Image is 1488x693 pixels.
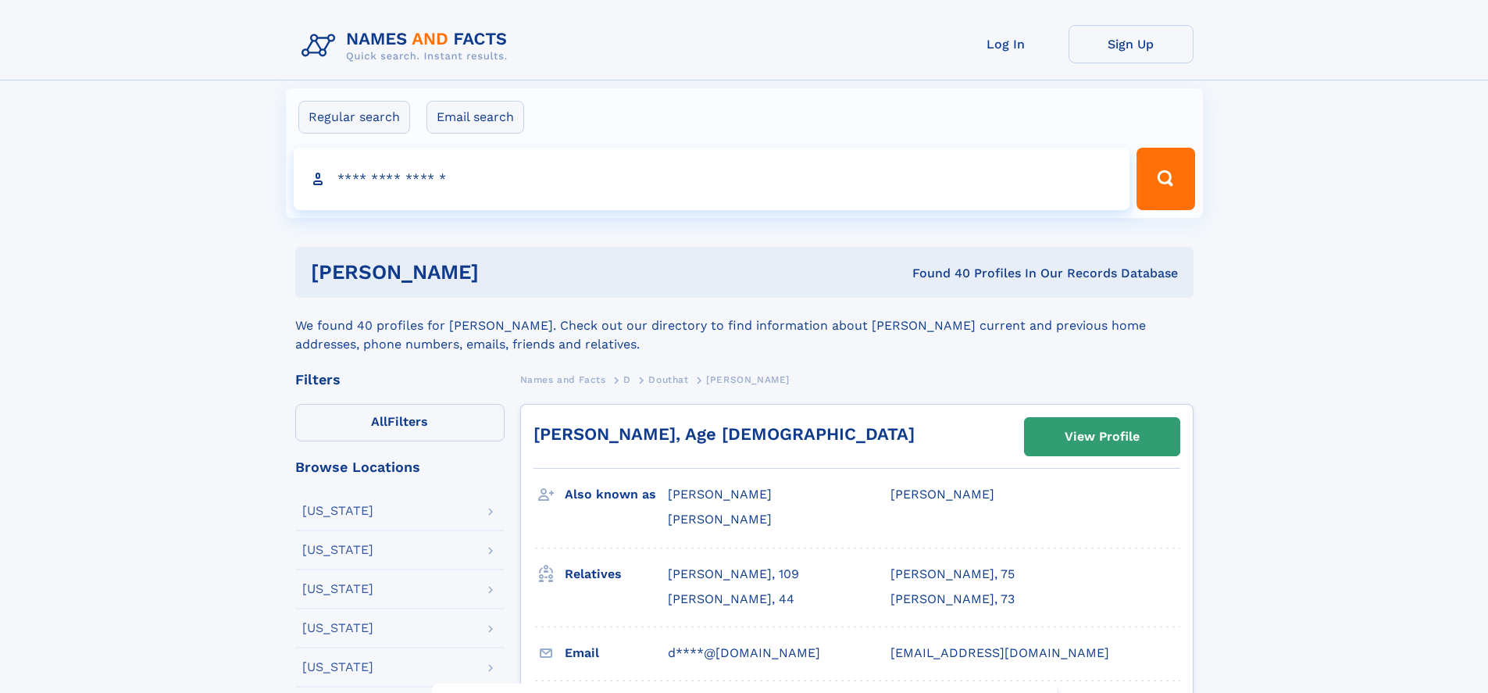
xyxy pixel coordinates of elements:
a: View Profile [1025,418,1179,455]
a: Names and Facts [520,370,606,389]
div: Found 40 Profiles In Our Records Database [695,265,1178,282]
span: [PERSON_NAME] [668,487,772,502]
span: [PERSON_NAME] [668,512,772,527]
label: Regular search [298,101,410,134]
h3: Relatives [565,561,668,588]
a: [PERSON_NAME], Age [DEMOGRAPHIC_DATA] [533,424,915,444]
span: All [371,414,387,429]
a: [PERSON_NAME], 109 [668,566,799,583]
div: [US_STATE] [302,505,373,517]
span: [PERSON_NAME] [706,374,790,385]
h3: Also known as [565,481,668,508]
div: Browse Locations [295,460,505,474]
button: Search Button [1137,148,1194,210]
a: [PERSON_NAME], 73 [890,591,1015,608]
div: We found 40 profiles for [PERSON_NAME]. Check out our directory to find information about [PERSON... [295,298,1194,354]
div: [US_STATE] [302,583,373,595]
label: Filters [295,404,505,441]
a: Log In [944,25,1069,63]
h1: [PERSON_NAME] [311,263,696,282]
span: D [623,374,631,385]
span: Douthat [648,374,688,385]
h3: Email [565,640,668,666]
a: [PERSON_NAME], 75 [890,566,1015,583]
input: search input [294,148,1130,210]
div: [US_STATE] [302,661,373,673]
a: [PERSON_NAME], 44 [668,591,794,608]
div: [US_STATE] [302,544,373,556]
a: Sign Up [1069,25,1194,63]
span: [PERSON_NAME] [890,487,994,502]
div: [US_STATE] [302,622,373,634]
img: Logo Names and Facts [295,25,520,67]
label: Email search [426,101,524,134]
div: Filters [295,373,505,387]
a: D [623,370,631,389]
span: [EMAIL_ADDRESS][DOMAIN_NAME] [890,645,1109,660]
a: Douthat [648,370,688,389]
div: View Profile [1065,419,1140,455]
